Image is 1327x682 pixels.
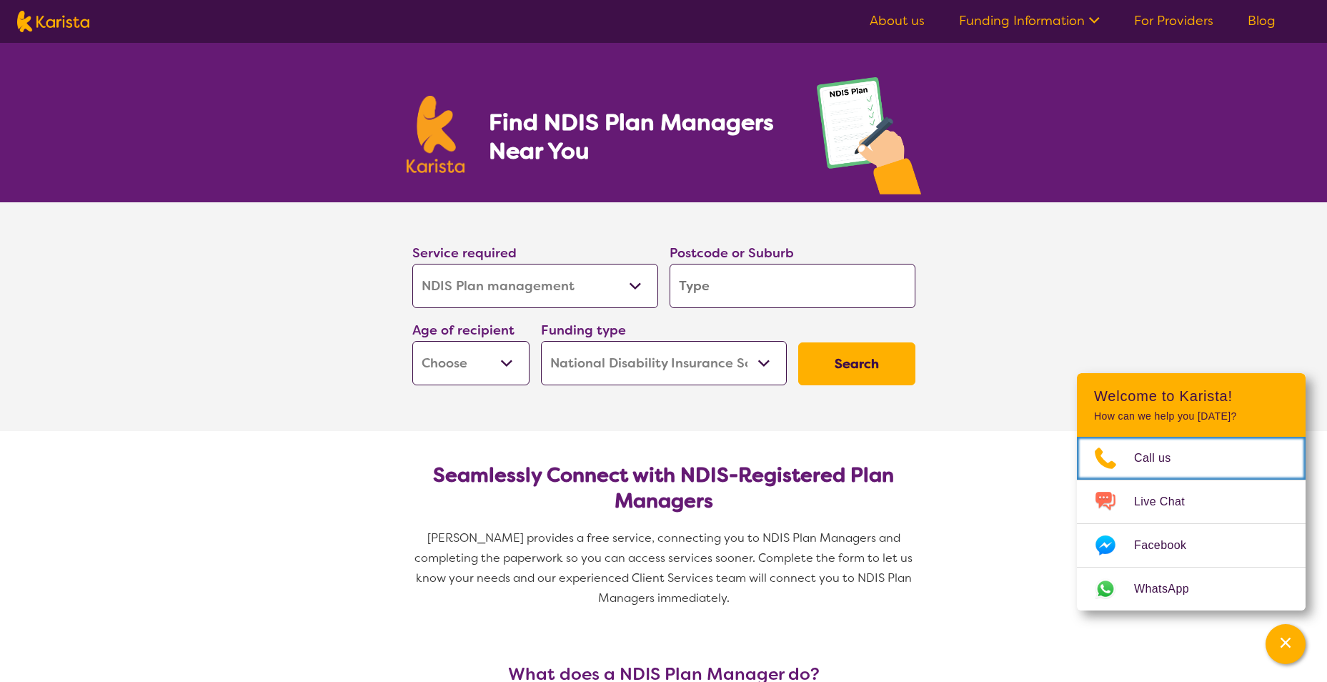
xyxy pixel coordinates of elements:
p: How can we help you [DATE]? [1094,410,1288,422]
a: Blog [1248,12,1276,29]
label: Age of recipient [412,322,515,339]
h1: Find NDIS Plan Managers Near You [489,108,787,165]
button: Channel Menu [1266,624,1306,664]
a: About us [870,12,925,29]
a: Funding Information [959,12,1100,29]
h2: Seamlessly Connect with NDIS-Registered Plan Managers [424,463,904,514]
img: Karista logo [407,96,465,173]
label: Postcode or Suburb [670,244,794,262]
a: For Providers [1134,12,1213,29]
input: Type [670,264,915,308]
button: Search [798,342,915,385]
h2: Welcome to Karista! [1094,387,1288,405]
span: WhatsApp [1134,578,1206,600]
label: Service required [412,244,517,262]
ul: Choose channel [1077,437,1306,611]
span: Facebook [1134,535,1203,556]
div: Channel Menu [1077,373,1306,611]
span: Call us [1134,448,1188,469]
label: Funding type [541,322,626,339]
img: plan-management [817,77,921,202]
a: Web link opens in a new tab. [1077,568,1306,611]
img: Karista logo [17,11,89,32]
span: [PERSON_NAME] provides a free service, connecting you to NDIS Plan Managers and completing the pa... [414,530,915,606]
span: Live Chat [1134,491,1202,513]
